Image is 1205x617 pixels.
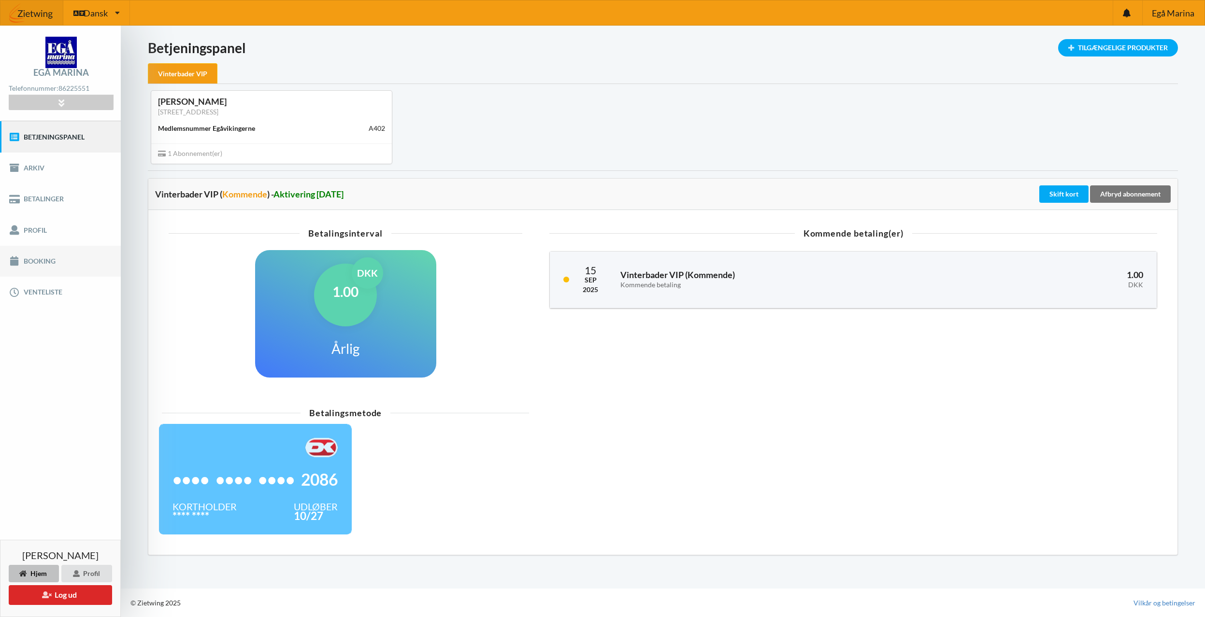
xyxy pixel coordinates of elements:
[1152,9,1194,17] span: Egå Marina
[620,281,924,289] div: Kommende betaling
[84,9,108,17] span: Dansk
[61,565,112,582] div: Profil
[938,269,1143,289] h3: 1.00
[549,229,1157,238] div: Kommende betaling(er)
[222,189,267,199] span: Kommende
[148,63,217,84] div: Vinterbader VIP
[22,550,99,560] span: [PERSON_NAME]
[58,84,89,92] strong: 86225551
[688,269,732,280] span: Kommende
[169,229,522,238] div: Betalingsinterval
[583,285,598,294] div: 2025
[583,275,598,285] div: Sep
[294,502,338,511] div: Udløber
[331,340,359,357] h1: Årlig
[9,82,113,95] div: Telefonnummer:
[305,438,338,457] img: F+AAQC4Rur0ZFP9BwAAAABJRU5ErkJggg==
[158,124,255,133] div: Medlemsnummer Egåvikingerne
[620,269,924,289] h3: Vinterbader VIP ( )
[158,96,385,107] div: [PERSON_NAME]
[1039,185,1089,203] div: Skift kort
[1133,598,1195,608] a: Vilkår og betingelser
[45,37,77,68] img: logo
[1058,39,1178,56] div: Tilgængelige Produkter
[9,565,59,582] div: Hjem
[162,408,529,417] div: Betalingsmetode
[9,585,112,605] button: Log ud
[273,189,344,199] span: Aktivering [DATE]
[158,149,222,157] span: 1 Abonnement(er)
[294,511,338,521] div: 10/27
[172,475,209,484] span: ••••
[148,39,1178,56] h1: Betjeningspanel
[258,475,295,484] span: ••••
[155,189,1037,199] div: Vinterbader VIP
[583,265,598,275] div: 15
[215,475,252,484] span: ••••
[220,189,344,199] div: ( ) -
[1090,185,1171,203] div: Afbryd abonnement
[352,257,383,289] div: DKK
[369,124,385,133] div: A402
[158,108,218,116] a: [STREET_ADDRESS]
[301,475,338,484] span: 2086
[332,283,359,300] h1: 1.00
[33,68,89,77] div: Egå Marina
[172,502,237,511] div: Kortholder
[938,281,1143,289] div: DKK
